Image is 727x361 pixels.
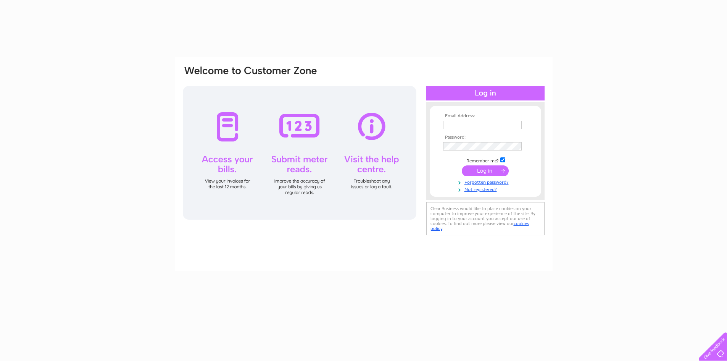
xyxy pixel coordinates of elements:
[441,113,530,119] th: Email Address:
[441,156,530,164] td: Remember me?
[430,221,529,231] a: cookies policy
[426,202,545,235] div: Clear Business would like to place cookies on your computer to improve your experience of the sit...
[443,185,530,193] a: Not registered?
[462,165,509,176] input: Submit
[443,178,530,185] a: Forgotten password?
[441,135,530,140] th: Password:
